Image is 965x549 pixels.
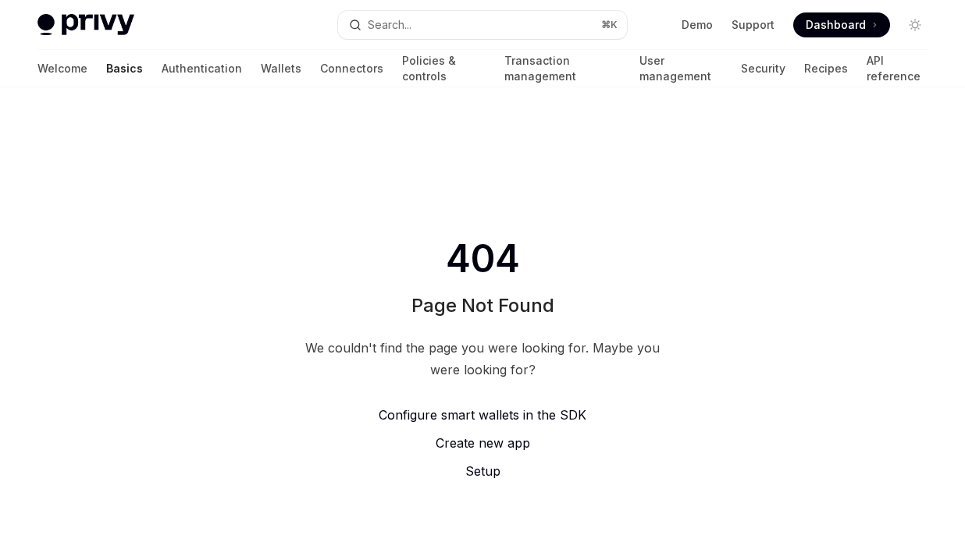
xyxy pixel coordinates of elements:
[867,50,928,87] a: API reference
[106,50,143,87] a: Basics
[298,406,667,424] a: Configure smart wallets in the SDK
[465,463,500,479] span: Setup
[338,11,626,39] button: Open search
[298,434,667,452] a: Create new app
[436,435,530,451] span: Create new app
[320,50,383,87] a: Connectors
[682,17,713,33] a: Demo
[379,407,586,423] span: Configure smart wallets in the SDK
[601,19,618,31] span: ⌘ K
[402,50,486,87] a: Policies & controls
[298,337,667,381] div: We couldn't find the page you were looking for. Maybe you were looking for?
[162,50,242,87] a: Authentication
[806,17,866,33] span: Dashboard
[37,50,87,87] a: Welcome
[368,16,411,34] div: Search...
[261,50,301,87] a: Wallets
[804,50,848,87] a: Recipes
[411,293,554,318] h1: Page Not Found
[639,50,722,87] a: User management
[443,237,523,281] span: 404
[793,12,890,37] a: Dashboard
[37,14,134,36] img: light logo
[732,17,774,33] a: Support
[903,12,928,37] button: Toggle dark mode
[741,50,785,87] a: Security
[504,50,621,87] a: Transaction management
[298,462,667,480] a: Setup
